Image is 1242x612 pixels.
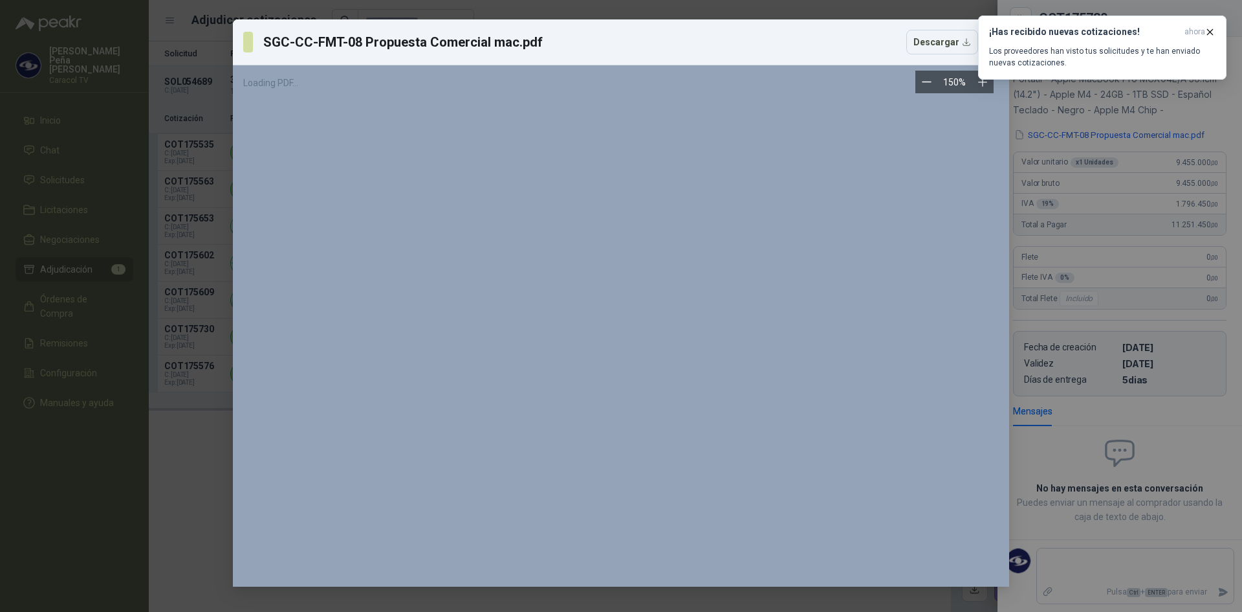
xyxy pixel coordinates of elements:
div: 150 % [943,75,966,89]
button: Zoom in [971,71,994,93]
h3: SGC-CC-FMT-08 Propuesta Comercial mac.pdf [263,32,543,52]
span: ahora [1184,27,1205,38]
button: ¡Has recibido nuevas cotizaciones!ahora Los proveedores han visto tus solicitudes y te han enviad... [978,16,1226,80]
button: Descargar [906,30,978,54]
button: Zoom out [915,71,938,93]
p: Los proveedores han visto tus solicitudes y te han enviado nuevas cotizaciones. [989,45,1215,69]
h3: ¡Has recibido nuevas cotizaciones! [989,27,1179,38]
div: Loading PDF… [243,76,999,90]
